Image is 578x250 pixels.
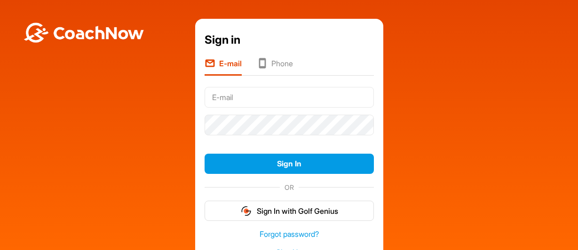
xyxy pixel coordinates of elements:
button: Sign In [205,154,374,174]
li: E-mail [205,58,242,76]
button: Sign In with Golf Genius [205,201,374,221]
input: E-mail [205,87,374,108]
a: Forgot password? [205,229,374,240]
img: BwLJSsUCoWCh5upNqxVrqldRgqLPVwmV24tXu5FoVAoFEpwwqQ3VIfuoInZCoVCoTD4vwADAC3ZFMkVEQFDAAAAAElFTkSuQmCC [23,23,145,43]
img: gg_logo [240,205,252,217]
span: OR [280,182,299,192]
div: Sign in [205,31,374,48]
li: Phone [257,58,293,76]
